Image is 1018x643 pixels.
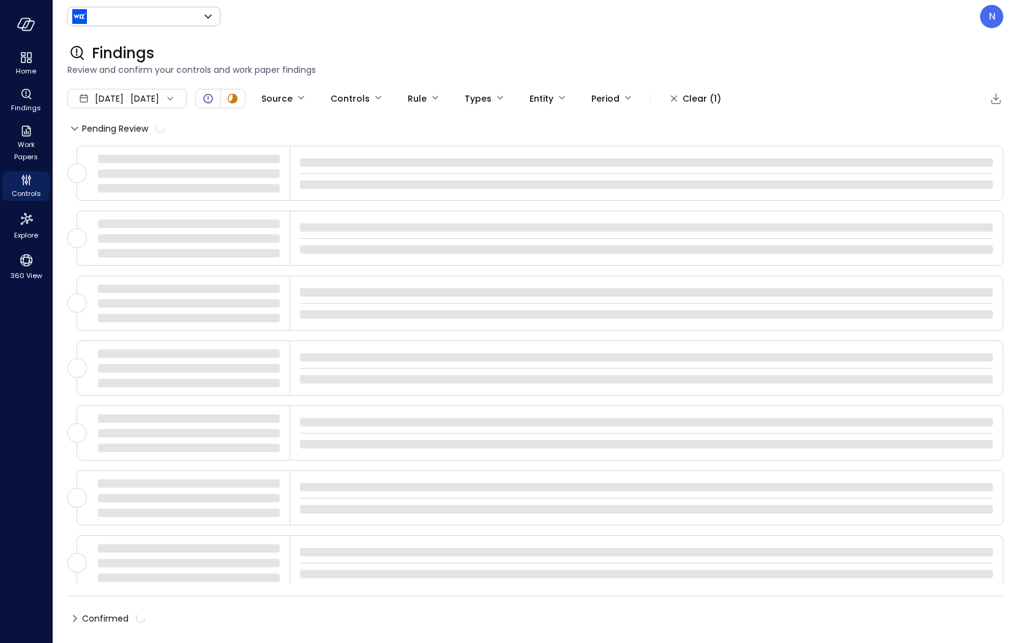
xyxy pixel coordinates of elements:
[661,88,731,109] button: Clear (1)
[225,91,240,106] div: In Progress
[7,138,45,163] span: Work Papers
[331,88,370,109] div: Controls
[989,9,995,24] p: N
[72,9,87,24] img: Icon
[2,171,50,201] div: Controls
[2,49,50,78] div: Home
[11,102,41,114] span: Findings
[683,91,721,107] div: Clear (1)
[16,65,36,77] span: Home
[2,122,50,164] div: Work Papers
[2,86,50,115] div: Findings
[82,119,165,138] span: Pending Review
[530,88,553,109] div: Entity
[10,269,42,282] span: 360 View
[92,43,154,63] span: Findings
[408,88,427,109] div: Rule
[12,187,41,200] span: Controls
[465,88,492,109] div: Types
[14,229,38,241] span: Explore
[135,612,146,624] span: calculating...
[261,88,293,109] div: Source
[82,609,145,628] span: Confirmed
[2,250,50,283] div: 360 View
[2,208,50,243] div: Explore
[591,88,619,109] div: Period
[201,91,215,106] div: Open
[980,5,1003,28] div: Noy Vadai
[95,92,124,105] span: [DATE]
[67,63,1003,77] span: Review and confirm your controls and work paper findings
[154,122,166,134] span: calculating...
